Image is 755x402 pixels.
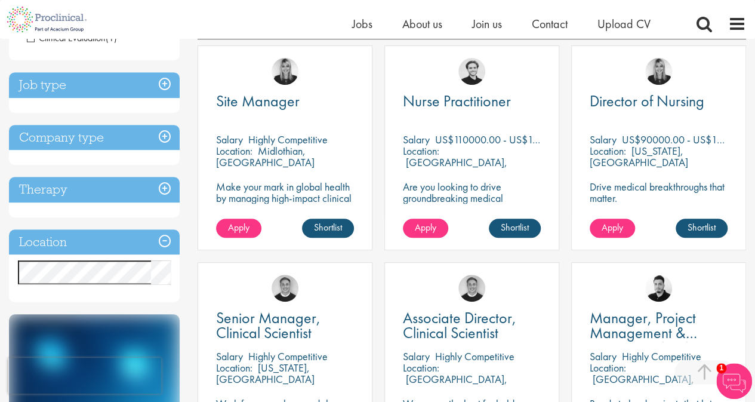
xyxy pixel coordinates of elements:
h3: Job type [9,72,180,98]
a: Shortlist [489,219,541,238]
p: Highly Competitive [435,349,514,363]
p: Are you looking to drive groundbreaking medical research and make a real impact-join our client a... [403,181,541,249]
a: Join us [472,16,502,32]
span: Salary [403,133,430,146]
h3: Company type [9,125,180,151]
p: Make your mark in global health by managing high-impact clinical trials with a leading CRO. [216,181,354,215]
span: Location: [590,361,626,375]
span: Associate Director, Clinical Scientist [403,308,516,343]
a: Director of Nursing [590,94,728,109]
a: Shortlist [302,219,354,238]
p: [GEOGRAPHIC_DATA], [GEOGRAPHIC_DATA] [590,372,694,397]
span: Apply [415,221,436,234]
span: Location: [403,144,439,158]
span: Salary [590,133,617,146]
p: [US_STATE], [GEOGRAPHIC_DATA] [590,144,688,169]
span: Nurse Practitioner [403,91,511,111]
span: Site Manager [216,91,300,111]
span: Location: [216,361,252,375]
img: Bo Forsen [272,275,298,302]
img: Anderson Maldonado [645,275,672,302]
span: Salary [216,133,243,146]
a: Manager, Project Management & Operational Delivery [590,311,728,340]
span: Apply [228,221,249,234]
span: Salary [403,349,430,363]
p: US$110000.00 - US$130000.00 per annum [435,133,622,146]
span: Apply [602,221,623,234]
img: Bo Forsen [458,275,485,302]
span: 1 [716,363,726,373]
h3: Therapy [9,177,180,202]
span: Salary [216,349,243,363]
img: Janelle Jones [272,58,298,85]
a: Nurse Practitioner [403,94,541,109]
span: Location: [590,144,626,158]
span: Salary [590,349,617,363]
a: Jobs [352,16,372,32]
span: Manager, Project Management & Operational Delivery [590,308,718,358]
img: Janelle Jones [645,58,672,85]
img: Chatbot [716,363,752,399]
p: Midlothian, [GEOGRAPHIC_DATA] [216,144,315,169]
a: Site Manager [216,94,354,109]
span: Director of Nursing [590,91,704,111]
p: [GEOGRAPHIC_DATA], [GEOGRAPHIC_DATA] [403,155,507,180]
a: Apply [216,219,261,238]
a: Contact [532,16,568,32]
span: Location: [216,144,252,158]
a: Senior Manager, Clinical Scientist [216,311,354,340]
h3: Location [9,229,180,255]
a: Apply [590,219,635,238]
p: Highly Competitive [248,349,328,363]
a: Associate Director, Clinical Scientist [403,311,541,340]
iframe: reCAPTCHA [8,358,161,394]
p: Drive medical breakthroughs that matter. [590,181,728,204]
p: [US_STATE], [GEOGRAPHIC_DATA] [216,361,315,386]
a: About us [402,16,442,32]
a: Apply [403,219,448,238]
p: Highly Competitive [248,133,328,146]
img: Nico Kohlwes [458,58,485,85]
a: Shortlist [676,219,728,238]
span: Location: [403,361,439,375]
p: [GEOGRAPHIC_DATA], [GEOGRAPHIC_DATA] [403,372,507,397]
a: Upload CV [597,16,651,32]
span: Senior Manager, Clinical Scientist [216,308,321,343]
p: Highly Competitive [622,349,701,363]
